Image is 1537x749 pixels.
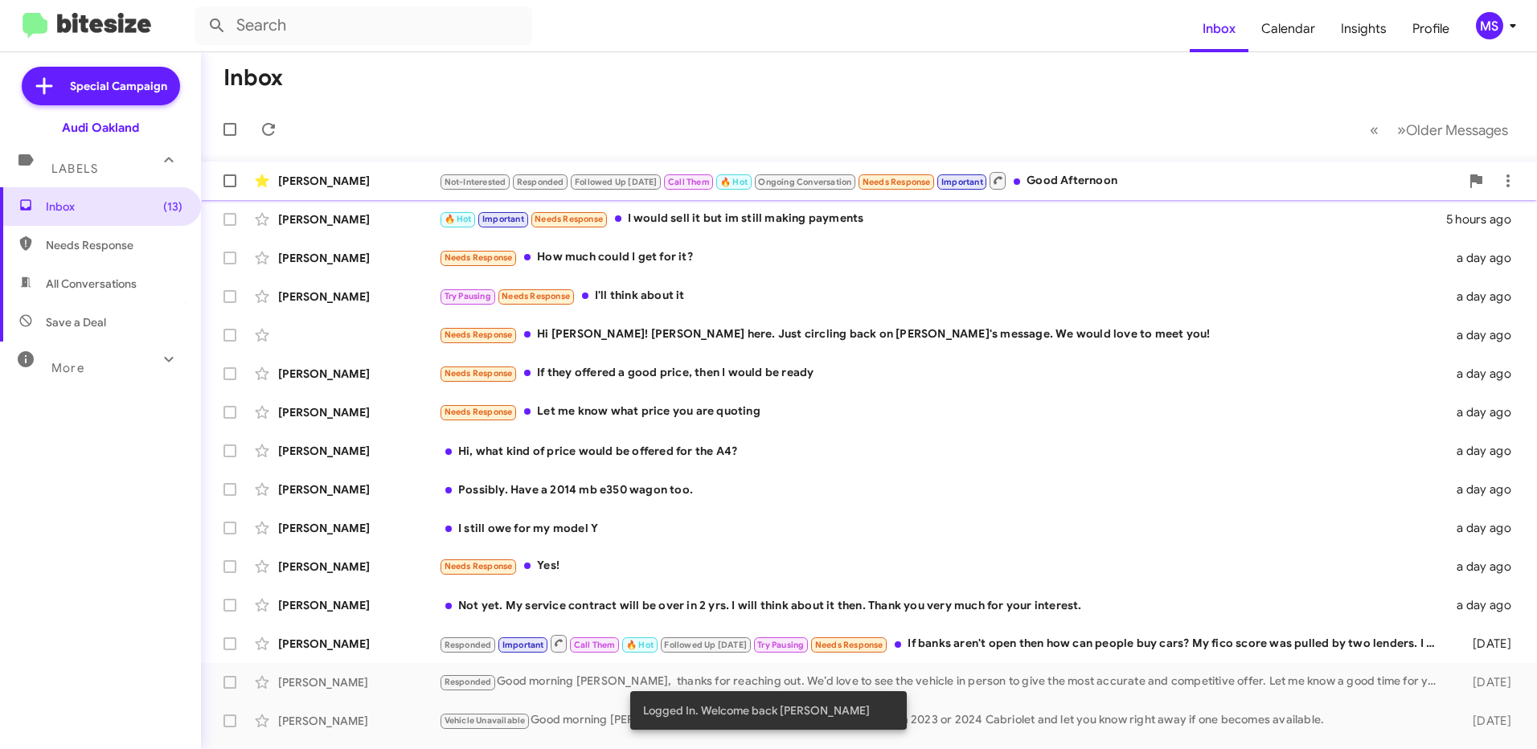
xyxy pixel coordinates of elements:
span: Important [502,640,544,650]
span: Needs Response [445,368,513,379]
span: Needs Response [445,329,513,340]
div: I'll think about it [439,287,1447,305]
a: Inbox [1190,6,1248,52]
span: Needs Response [445,561,513,571]
span: (13) [163,199,182,215]
nav: Page navigation example [1361,113,1518,146]
div: 5 hours ago [1446,211,1524,227]
span: Not-Interested [445,177,506,187]
div: If banks aren't open then how can people buy cars? My fico score was pulled by two lenders. I req... [439,633,1447,653]
span: « [1370,120,1379,140]
button: Next [1387,113,1518,146]
div: Possibly. Have a 2014 mb e350 wagon too. [439,481,1447,497]
span: Needs Response [502,291,570,301]
a: Insights [1328,6,1400,52]
div: [DATE] [1447,713,1524,729]
div: I would sell it but im still making payments [439,210,1446,228]
div: [PERSON_NAME] [278,520,439,536]
div: Let me know what price you are quoting [439,403,1447,421]
span: » [1397,120,1406,140]
span: Call Them [668,177,710,187]
span: Needs Response [863,177,931,187]
div: [PERSON_NAME] [278,713,439,729]
div: Good morning [PERSON_NAME], thanks for reaching out. We’d love to see the vehicle in person to gi... [439,673,1447,691]
span: Followed Up [DATE] [664,640,747,650]
div: a day ago [1447,520,1524,536]
a: Special Campaign [22,67,180,105]
div: Hi, what kind of price would be offered for the A4? [439,443,1447,459]
span: Save a Deal [46,314,106,330]
div: If they offered a good price, then I would be ready [439,364,1447,383]
div: [PERSON_NAME] [278,597,439,613]
input: Search [195,6,532,45]
span: 🔥 Hot [445,214,472,224]
a: Profile [1400,6,1462,52]
div: [DATE] [1447,636,1524,652]
div: [PERSON_NAME] [278,173,439,189]
div: [PERSON_NAME] [278,674,439,690]
span: Ongoing Conversation [758,177,851,187]
span: Important [941,177,983,187]
button: Previous [1360,113,1388,146]
div: Good morning [PERSON_NAME], I understand. I’ll keep an eye out for a 2023 or 2024 Cabriolet and l... [439,711,1447,730]
span: Special Campaign [70,78,167,94]
div: a day ago [1447,327,1524,343]
a: Calendar [1248,6,1328,52]
span: More [51,361,84,375]
span: Needs Response [445,252,513,263]
span: Needs Response [815,640,883,650]
div: I still owe for my model Y [439,520,1447,536]
span: Responded [517,177,564,187]
span: Inbox [46,199,182,215]
div: [PERSON_NAME] [278,481,439,497]
span: Vehicle Unavailable [445,715,526,726]
span: Labels [51,162,98,176]
span: Older Messages [1406,121,1508,139]
div: [PERSON_NAME] [278,636,439,652]
div: a day ago [1447,404,1524,420]
div: [PERSON_NAME] [278,559,439,575]
span: 🔥 Hot [626,640,654,650]
span: Needs Response [46,237,182,253]
span: Logged In. Welcome back [PERSON_NAME] [643,702,870,718]
div: Hi [PERSON_NAME]! [PERSON_NAME] here. Just circling back on [PERSON_NAME]'s message. We would lov... [439,325,1447,344]
span: All Conversations [46,276,137,292]
div: a day ago [1447,481,1524,497]
span: Important [482,214,524,224]
div: [PERSON_NAME] [278,289,439,305]
span: Try Pausing [445,291,491,301]
div: [DATE] [1447,674,1524,690]
div: a day ago [1447,250,1524,266]
div: [PERSON_NAME] [278,443,439,459]
h1: Inbox [223,65,283,91]
div: Audi Oakland [62,120,139,136]
div: How much could I get for it? [439,248,1447,267]
div: [PERSON_NAME] [278,366,439,382]
div: a day ago [1447,559,1524,575]
div: a day ago [1447,443,1524,459]
div: Good Afternoon [439,170,1460,190]
div: MS [1476,12,1503,39]
span: Responded [445,640,492,650]
span: Needs Response [445,407,513,417]
span: Try Pausing [757,640,804,650]
span: Needs Response [535,214,603,224]
span: 🔥 Hot [720,177,748,187]
div: [PERSON_NAME] [278,250,439,266]
div: Not yet. My service contract will be over in 2 yrs. I will think about it then. Thank you very mu... [439,597,1447,613]
div: Yes! [439,557,1447,575]
div: [PERSON_NAME] [278,404,439,420]
div: a day ago [1447,289,1524,305]
button: MS [1462,12,1519,39]
div: a day ago [1447,366,1524,382]
span: Call Them [574,640,616,650]
span: Followed Up [DATE] [575,177,658,187]
div: [PERSON_NAME] [278,211,439,227]
div: a day ago [1447,597,1524,613]
span: Responded [445,677,492,687]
